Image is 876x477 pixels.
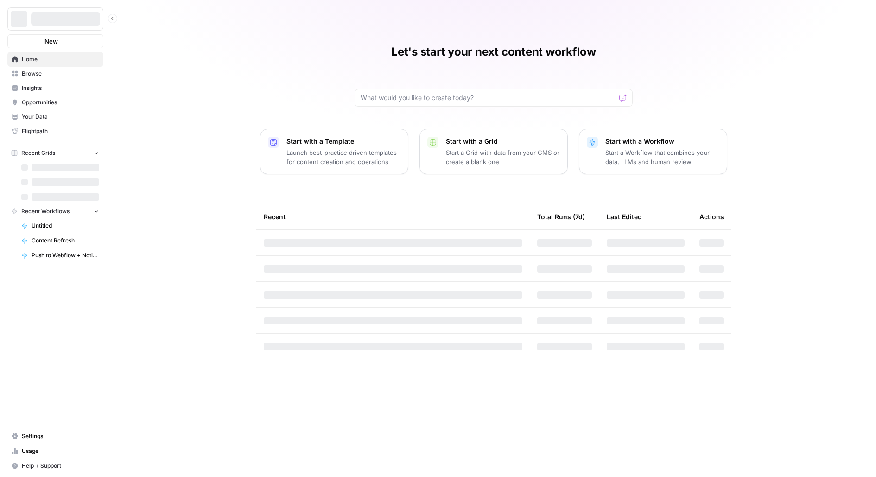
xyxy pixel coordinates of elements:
[286,148,400,166] p: Launch best-practice driven templates for content creation and operations
[7,109,103,124] a: Your Data
[7,146,103,160] button: Recent Grids
[22,70,99,78] span: Browse
[44,37,58,46] span: New
[7,429,103,444] a: Settings
[7,204,103,218] button: Recent Workflows
[7,95,103,110] a: Opportunities
[22,447,99,455] span: Usage
[22,84,99,92] span: Insights
[7,458,103,473] button: Help + Support
[7,124,103,139] a: Flightpath
[7,66,103,81] a: Browse
[32,236,99,245] span: Content Refresh
[264,204,522,229] div: Recent
[605,148,719,166] p: Start a Workflow that combines your data, LLMs and human review
[22,462,99,470] span: Help + Support
[605,137,719,146] p: Start with a Workflow
[579,129,727,174] button: Start with a WorkflowStart a Workflow that combines your data, LLMs and human review
[22,127,99,135] span: Flightpath
[32,222,99,230] span: Untitled
[537,204,585,229] div: Total Runs (7d)
[7,81,103,95] a: Insights
[419,129,568,174] button: Start with a GridStart a Grid with data from your CMS or create a blank one
[17,233,103,248] a: Content Refresh
[22,55,99,64] span: Home
[7,34,103,48] button: New
[260,129,408,174] button: Start with a TemplateLaunch best-practice driven templates for content creation and operations
[17,218,103,233] a: Untitled
[7,444,103,458] a: Usage
[17,248,103,263] a: Push to Webflow + Notification
[22,98,99,107] span: Opportunities
[7,52,103,67] a: Home
[446,137,560,146] p: Start with a Grid
[607,204,642,229] div: Last Edited
[21,207,70,216] span: Recent Workflows
[22,113,99,121] span: Your Data
[699,204,724,229] div: Actions
[286,137,400,146] p: Start with a Template
[21,149,55,157] span: Recent Grids
[446,148,560,166] p: Start a Grid with data from your CMS or create a blank one
[391,45,596,59] h1: Let's start your next content workflow
[32,251,99,260] span: Push to Webflow + Notification
[22,432,99,440] span: Settings
[361,93,616,102] input: What would you like to create today?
